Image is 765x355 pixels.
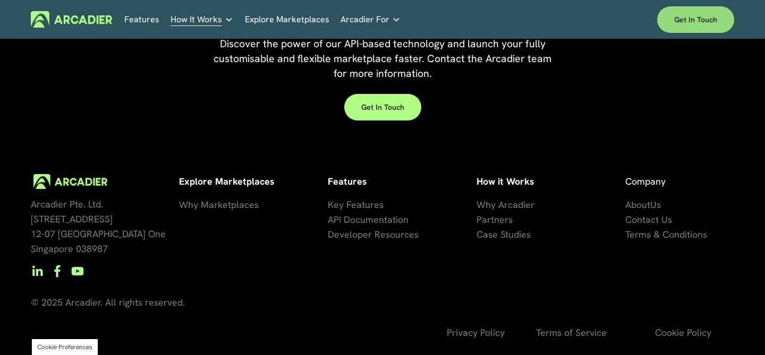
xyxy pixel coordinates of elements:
a: Features [124,11,159,28]
span: API Documentation [328,213,409,226]
div: Widget de chat [712,304,765,355]
span: Developer Resources [328,228,419,240]
a: YouTube [71,265,84,278]
span: Arcadier Pte. Ltd. [STREET_ADDRESS] 12-07 [GEOGRAPHIC_DATA] One Singapore 038987 [31,198,166,255]
span: Privacy Policy [447,326,505,339]
span: Cookie Policy [655,326,711,339]
span: Arcadier For [341,12,389,27]
a: Privacy Policy [447,325,505,340]
a: LinkedIn [31,265,44,278]
a: Key Features [328,197,384,212]
span: How It Works [171,12,222,27]
a: Facebook [51,265,64,278]
span: Why Arcadier [477,198,534,211]
a: folder dropdown [171,11,233,28]
a: folder dropdown [341,11,401,28]
a: Cookie Policy [655,325,711,340]
span: Terms of Service [536,326,607,339]
span: artners [482,213,513,226]
a: Terms & Conditions [625,227,707,242]
a: P [477,212,482,227]
iframe: Chat Widget [712,304,765,355]
button: Cookie Preferences [37,343,92,351]
section: Manage previously selected cookie options [32,339,98,355]
a: Terms of Service [536,325,607,340]
strong: Explore Marketplaces [179,175,274,187]
a: Explore Marketplaces [245,11,329,28]
span: Why Marketplaces [179,198,259,211]
a: Ca [477,227,488,242]
span: © 2025 Arcadier. All rights reserved. [31,296,185,308]
a: Developer Resources [328,227,419,242]
span: About [625,198,650,211]
span: Contact Us [625,213,672,226]
span: Discover the power of our API-based technology and launch your fully customisable and flexible ma... [214,37,554,80]
span: Company [625,175,666,187]
span: se Studies [488,228,531,240]
strong: How it Works [477,175,534,187]
span: Ca [477,228,488,240]
a: artners [482,212,513,227]
a: API Documentation [328,212,409,227]
img: Arcadier [31,11,112,28]
a: Get in touch [657,6,734,33]
a: About [625,197,650,212]
a: Why Arcadier [477,197,534,212]
strong: Features [328,175,367,187]
a: Get in touch [344,94,421,120]
span: Key Features [328,198,384,211]
span: P [477,213,482,226]
span: Terms & Conditions [625,228,707,240]
a: Contact Us [625,212,672,227]
a: Why Marketplaces [179,197,259,212]
span: Us [650,198,661,211]
a: se Studies [488,227,531,242]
